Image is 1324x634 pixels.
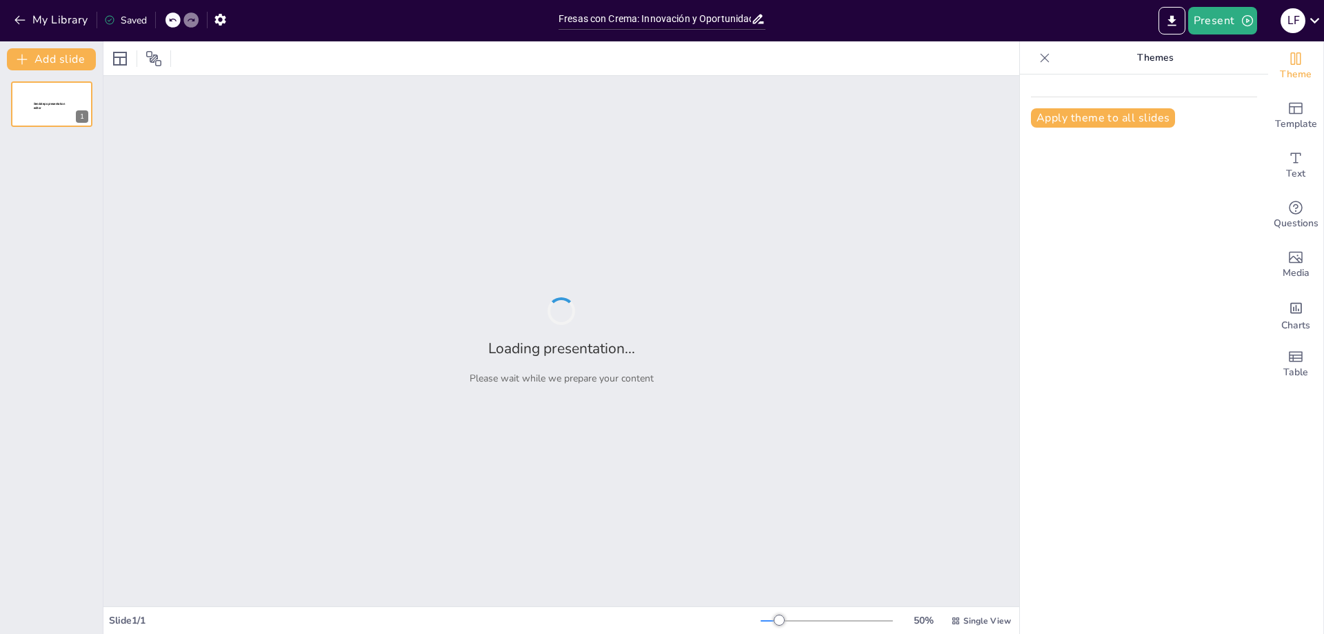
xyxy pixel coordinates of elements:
button: My Library [10,9,94,31]
span: Single View [963,615,1011,626]
span: Charts [1281,318,1310,333]
div: Saved [104,14,147,27]
div: 1 [11,81,92,127]
div: Layout [109,48,131,70]
div: Get real-time input from your audience [1268,190,1323,240]
div: Add a table [1268,339,1323,389]
button: Apply theme to all slides [1031,108,1175,128]
span: Template [1275,117,1317,132]
span: Sendsteps presentation editor [34,102,65,110]
p: Please wait while we prepare your content [470,372,654,385]
h2: Loading presentation... [488,339,635,358]
p: Themes [1056,41,1254,75]
div: 1 [76,110,88,123]
div: Slide 1 / 1 [109,614,761,627]
div: Add charts and graphs [1268,290,1323,339]
span: Text [1286,166,1305,181]
span: Questions [1274,216,1318,231]
div: L F [1281,8,1305,33]
input: Insert title [559,9,751,29]
span: Media [1283,266,1310,281]
span: Position [146,50,162,67]
span: Theme [1280,67,1312,82]
button: Present [1188,7,1257,34]
div: Change the overall theme [1268,41,1323,91]
div: Add ready made slides [1268,91,1323,141]
span: Table [1283,365,1308,380]
div: Add text boxes [1268,141,1323,190]
button: Add slide [7,48,96,70]
button: Export to PowerPoint [1158,7,1185,34]
button: L F [1281,7,1305,34]
div: 50 % [907,614,940,627]
div: Add images, graphics, shapes or video [1268,240,1323,290]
